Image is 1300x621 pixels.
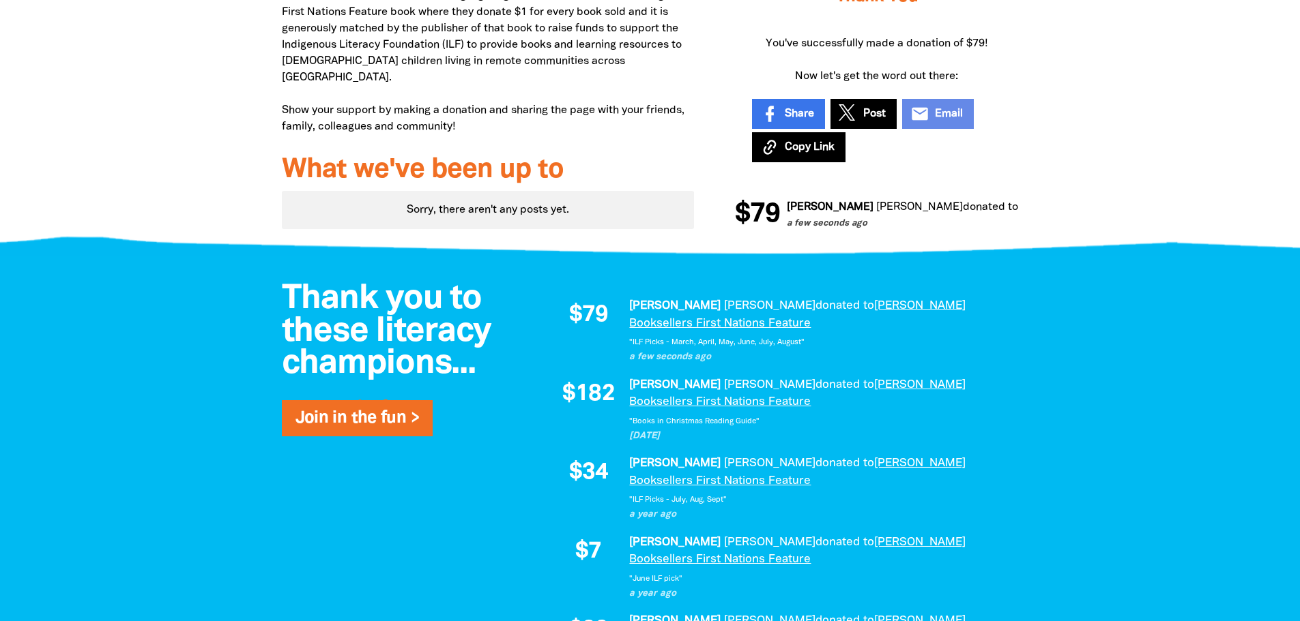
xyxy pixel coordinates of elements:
[724,380,815,390] em: [PERSON_NAME]
[910,104,929,123] i: email
[815,380,874,390] span: donated to
[935,106,963,122] span: Email
[815,301,874,311] span: donated to
[830,99,897,129] a: Post
[629,458,721,468] em: [PERSON_NAME]
[629,380,721,390] em: [PERSON_NAME]
[752,132,846,162] button: Copy Link
[629,496,727,503] em: "ILF Picks - July, Aug, Sept"
[876,202,962,212] em: [PERSON_NAME]
[724,458,815,468] em: [PERSON_NAME]
[295,410,419,426] a: Join in the fun >
[629,429,1005,443] p: [DATE]
[629,508,1005,521] p: a year ago
[724,301,815,311] em: [PERSON_NAME]
[962,202,1017,212] span: donated to
[629,587,1005,601] p: a year ago
[629,350,1005,364] p: a few seconds ago
[282,155,695,185] h3: What we've been up to
[569,304,608,327] span: $79
[629,458,966,486] a: [PERSON_NAME] Booksellers First Nations Feature
[562,383,615,406] span: $182
[569,461,608,485] span: $34
[282,191,695,229] div: Paginated content
[629,339,805,346] em: "ILF Picks - March, April, May, June, July, August"
[629,301,966,329] a: [PERSON_NAME] Booksellers First Nations Feature
[1017,202,1273,212] a: [PERSON_NAME] Booksellers First Nations Feature
[724,537,815,547] em: [PERSON_NAME]
[282,284,491,380] span: Thank you to these literacy champions...
[863,106,886,122] span: Post
[785,106,814,122] span: Share
[785,139,835,155] span: Copy Link
[629,537,721,547] em: [PERSON_NAME]
[629,301,721,311] em: [PERSON_NAME]
[734,201,779,228] span: $79
[815,537,874,547] span: donated to
[752,35,1001,52] p: You've successfully made a donation of $79!
[575,541,601,564] span: $7
[282,191,695,229] div: Sorry, there aren't any posts yet.
[629,418,760,425] em: "Books in Christmas Reading Guide"
[752,99,825,129] a: Share
[629,575,682,582] em: "June ILF pick"
[815,458,874,468] span: donated to
[786,217,1273,231] p: a few seconds ago
[786,202,873,212] em: [PERSON_NAME]
[752,68,1001,85] p: Now let's get the word out there:
[735,193,1018,237] div: Donation stream
[902,99,974,129] a: emailEmail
